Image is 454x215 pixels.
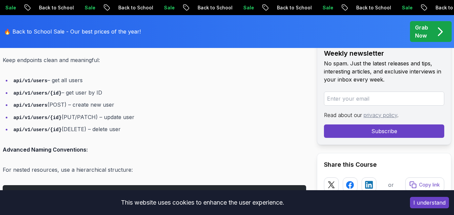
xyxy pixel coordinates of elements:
[324,49,444,58] h2: Weekly newsletter
[4,28,141,36] p: 🔥 Back to School Sale - Our best prices of the year!
[11,124,306,134] li: (DELETE) – delete user
[3,165,306,174] p: For nested resources, use a hierarchical structure:
[11,100,306,110] li: (POST) – create new user
[3,146,88,153] strong: Advanced Naming Conventions:
[348,4,394,11] p: Back to School
[324,92,444,106] input: Enter your email
[269,4,315,11] p: Back to School
[13,103,47,108] code: api/v1/users
[156,4,177,11] p: Sale
[394,4,415,11] p: Sale
[5,195,400,210] div: This website uses cookies to enhance the user experience.
[11,112,306,122] li: (PUT/PATCH) – update user
[110,4,156,11] p: Back to School
[31,4,77,11] p: Back to School
[324,160,444,169] h2: Share this Course
[11,75,306,85] li: – get all users
[388,181,394,189] p: or
[3,55,306,65] p: Keep endpoints clean and meaningful:
[410,197,449,208] button: Accept cookies
[405,177,444,192] button: Copy link
[415,23,428,40] p: Grab Now
[324,59,444,84] p: No spam. Just the latest releases and tips, interesting articles, and exclusive interviews in you...
[190,4,235,11] p: Back to School
[13,115,61,120] code: api/v1/users/{id}
[364,112,397,118] a: privacy policy
[235,4,257,11] p: Sale
[315,4,336,11] p: Sale
[324,111,444,119] p: Read about our .
[324,124,444,138] button: Subscribe
[13,91,61,96] code: api/v1/users/{id}
[13,78,47,84] code: api/v1/users
[419,181,440,188] p: Copy link
[77,4,98,11] p: Sale
[13,127,61,132] code: api/v1/users/{id}
[11,88,306,98] li: – get user by ID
